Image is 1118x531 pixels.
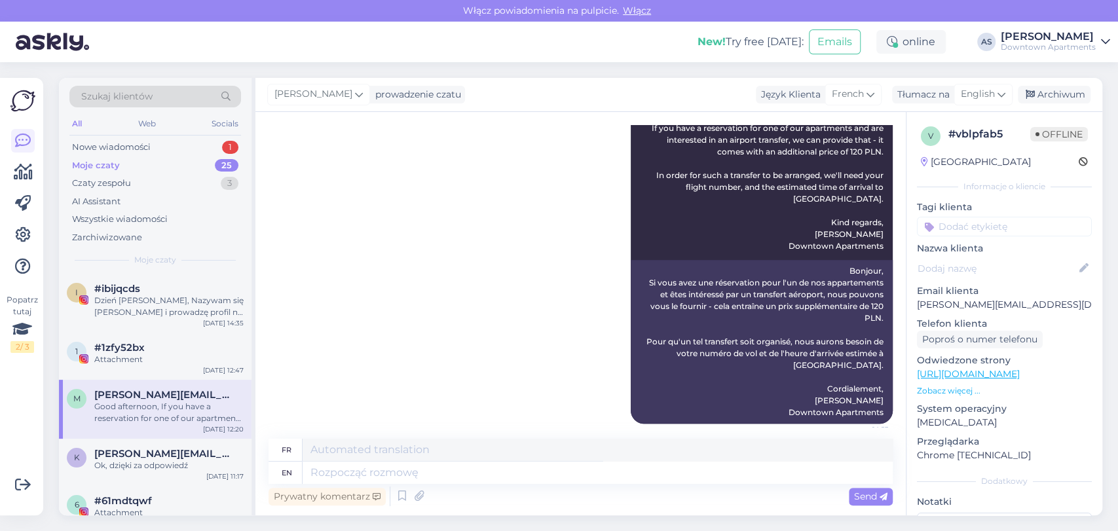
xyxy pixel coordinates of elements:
div: [DATE] 14:35 [203,318,244,328]
span: #1zfy52bx [94,342,145,354]
div: [DATE] 12:47 [203,365,244,375]
div: Attachment [94,354,244,365]
button: Emails [809,29,861,54]
span: #ibijqcds [94,283,140,295]
span: #61mdtqwf [94,495,152,507]
span: katie.pavlii@gmail.com [94,448,231,460]
div: Web [136,115,158,132]
div: en [282,462,292,484]
span: 1 [75,346,78,356]
span: Szukaj klientów [81,90,153,103]
div: AI Assistant [72,195,121,208]
div: [DATE] 12:20 [203,424,244,434]
p: Nazwa klienta [917,242,1092,255]
span: mireillebesson@yahoo.fr [94,389,231,401]
p: Przeglądarka [917,435,1092,449]
div: Język Klienta [756,88,821,101]
div: Nowe wiadomości [72,141,151,154]
p: Chrome [TECHNICAL_ID] [917,449,1092,462]
span: v [928,131,933,141]
span: 14:53 [840,424,889,434]
div: Downtown Apartments [1001,42,1096,52]
div: Attachment [94,507,244,519]
span: i [75,287,78,297]
div: Tłumacz na [892,88,950,101]
p: System operacyjny [917,402,1092,416]
div: Popatrz tutaj [10,294,34,353]
p: Notatki [917,495,1092,509]
div: Socials [209,115,241,132]
div: # vblpfab5 [948,126,1030,142]
div: Dzień [PERSON_NAME], Nazywam się [PERSON_NAME] i prowadzę profil na Instagramie oraz TikToku [@_n... [94,295,244,318]
div: Informacje o kliencie [917,181,1092,192]
div: Ok, dzięki za odpowiedź [94,460,244,471]
div: [PERSON_NAME] [1001,31,1096,42]
div: 2 / 3 [10,341,34,353]
p: Telefon klienta [917,317,1092,331]
p: Tagi klienta [917,200,1092,214]
div: fr [282,439,291,461]
div: 25 [215,159,238,172]
span: 6 [75,500,79,509]
div: Archiwum [1018,86,1090,103]
img: Askly Logo [10,88,35,113]
div: Moje czaty [72,159,120,172]
div: 3 [221,177,238,190]
div: prowadzenie czatu [370,88,461,101]
span: Send [854,490,887,502]
div: All [69,115,84,132]
div: [GEOGRAPHIC_DATA] [921,155,1031,169]
div: Prywatny komentarz [269,488,386,505]
span: [PERSON_NAME] [274,87,352,101]
div: online [876,30,946,54]
span: Offline [1030,127,1088,141]
div: Bonjour, Si vous avez une réservation pour l'un de nos appartements et êtes intéressé par un tran... [631,260,893,424]
div: Good afternoon, If you have a reservation for one of our apartments and are interested in an airp... [94,401,244,424]
div: Wszystkie wiadomości [72,213,168,226]
div: [DATE] 11:17 [206,471,244,481]
div: Try free [DATE]: [698,34,804,50]
span: English [961,87,995,101]
div: Dodatkowy [917,475,1092,487]
div: Poproś o numer telefonu [917,331,1043,348]
span: Moje czaty [134,254,176,266]
p: [PERSON_NAME][EMAIL_ADDRESS][DOMAIN_NAME] [917,298,1092,312]
span: Włącz [619,5,655,16]
p: Odwiedzone strony [917,354,1092,367]
p: Zobacz więcej ... [917,385,1092,397]
span: French [832,87,864,101]
input: Dodać etykietę [917,217,1092,236]
div: Czaty zespołu [72,177,131,190]
div: 1 [222,141,238,154]
p: Email klienta [917,284,1092,298]
a: [PERSON_NAME]Downtown Apartments [1001,31,1110,52]
div: Zarchiwizowane [72,231,142,244]
p: [MEDICAL_DATA] [917,416,1092,430]
div: AS [977,33,996,51]
span: k [74,452,80,462]
span: m [73,394,81,403]
a: [URL][DOMAIN_NAME] [917,368,1020,380]
b: New! [698,35,726,48]
input: Dodaj nazwę [918,261,1077,276]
